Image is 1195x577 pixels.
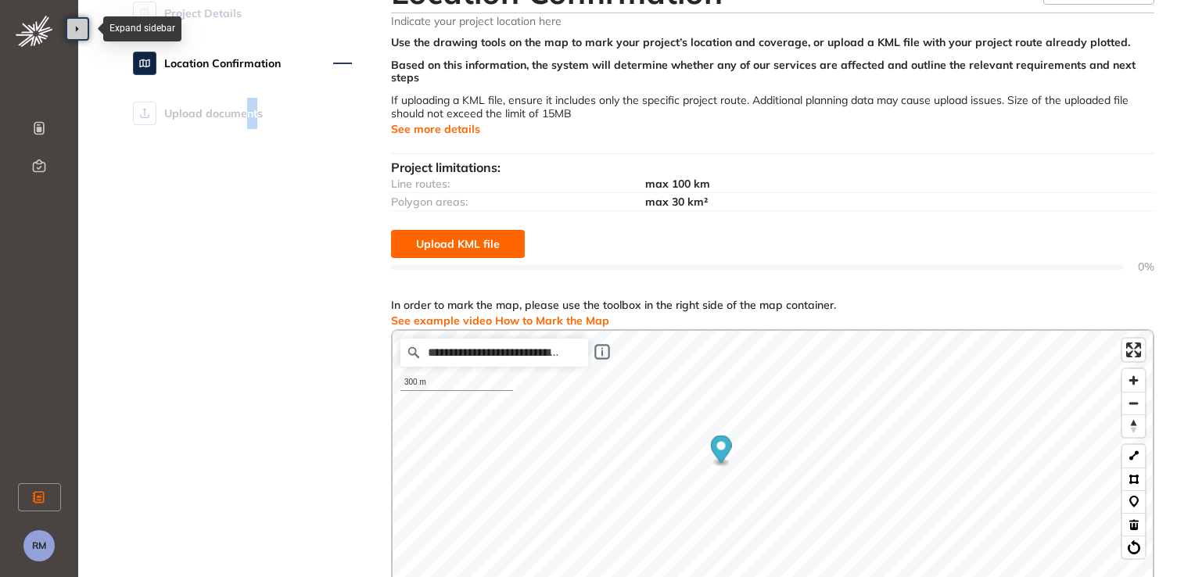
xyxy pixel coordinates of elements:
button: Delete [1122,513,1145,536]
div: Project limitations: [391,160,1154,175]
span: Upload documents [164,98,263,129]
button: LineString tool (l) [1122,445,1145,468]
button: Zoom in [1122,369,1145,392]
div: Based on this information, the system will determine whether any of our services are affected and... [391,59,1154,95]
button: See more details [391,120,480,138]
span: 0% [1123,260,1154,274]
span: Location Confirmation [164,48,281,79]
button: Marker tool (m) [1122,490,1145,513]
span: Zoom out [1122,392,1145,414]
span: Polygon areas: [391,195,468,209]
button: Zoom out [1122,392,1145,414]
span: Upload KML file [416,235,500,253]
button: Polygon tool (p) [1122,468,1145,490]
div: Expand sidebar [103,16,181,41]
button: Enter fullscreen [1122,339,1145,361]
button: Upload KML file [391,230,525,258]
span: Indicate your project location here [391,13,1154,28]
input: Search place... [400,339,588,367]
img: logo [15,16,54,47]
div: 300 m [400,375,513,391]
button: RM [23,530,55,561]
div: Map marker [711,435,732,467]
div: In order to mark the map, please use the toolbox in the right side of the map container. [391,299,836,329]
span: RM [32,540,46,551]
span: max 30 km² [645,195,708,209]
div: Use the drawing tools on the map to mark your project’s location and coverage, or upload a KML fi... [391,36,1154,59]
button: See example video How to Mark the Map [391,312,609,329]
button: Reset bearing to north [1122,414,1145,437]
span: Line routes: [391,177,450,191]
span: max 100 km [645,177,710,191]
div: If uploading a KML file, ensure it includes only the specific project route. Additional planning ... [391,94,1154,147]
